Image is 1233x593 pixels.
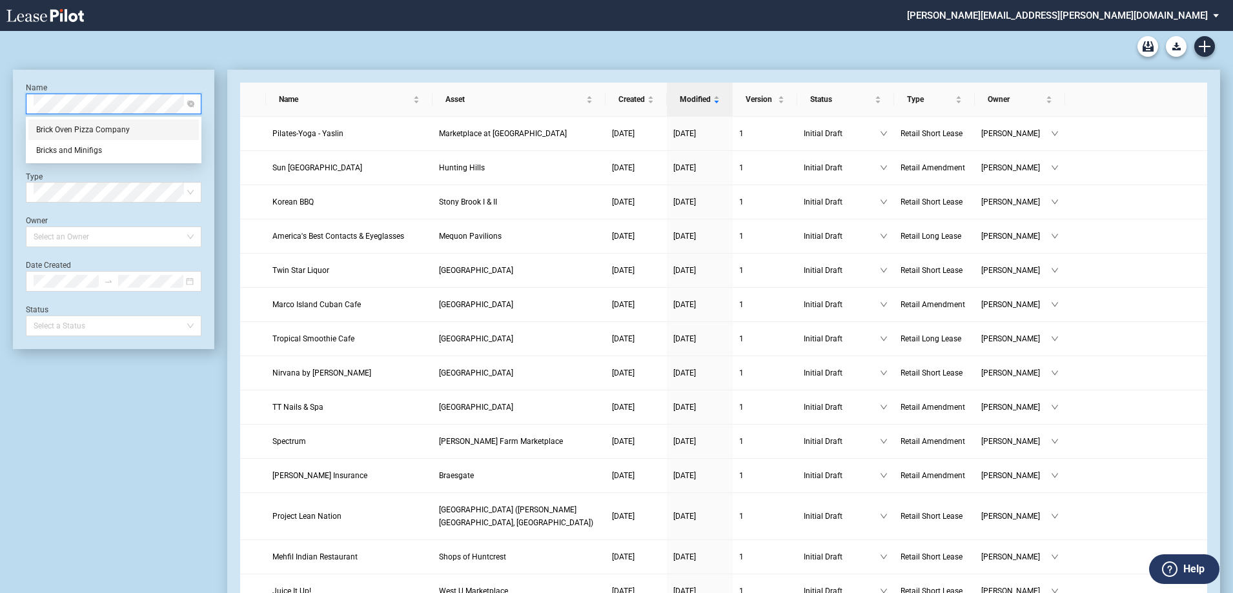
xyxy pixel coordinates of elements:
[1166,36,1187,57] button: Download Blank Form
[439,197,497,206] span: Stony Brook I & II
[739,230,791,243] a: 1
[439,550,599,563] a: Shops of Huntcrest
[739,163,744,172] span: 1
[901,368,963,377] span: Retail Short Lease
[739,403,744,412] span: 1
[439,552,506,561] span: Shops of Huntcrest
[901,161,968,174] a: Retail Amendment
[612,127,660,140] a: [DATE]
[272,300,361,309] span: Marco Island Cuban Cafe
[901,127,968,140] a: Retail Short Lease
[612,266,635,275] span: [DATE]
[439,161,599,174] a: Hunting Hills
[272,332,426,345] a: Tropical Smoothie Cafe
[804,127,880,140] span: Initial Draft
[272,552,358,561] span: Mehfil Indian Restaurant
[739,334,744,343] span: 1
[1051,472,1059,479] span: down
[439,503,599,529] a: [GEOGRAPHIC_DATA] ([PERSON_NAME][GEOGRAPHIC_DATA], [GEOGRAPHIC_DATA])
[188,101,194,107] span: close-circle
[272,437,306,446] span: Spectrum
[901,401,968,414] a: Retail Amendment
[272,230,426,243] a: America's Best Contacts & Eyeglasses
[746,93,775,106] span: Version
[739,401,791,414] a: 1
[1137,36,1158,57] a: Archive
[1051,198,1059,206] span: down
[612,129,635,138] span: [DATE]
[673,298,726,311] a: [DATE]
[804,435,880,448] span: Initial Draft
[739,367,791,379] a: 1
[272,232,404,241] span: America's Best Contacts & Eyeglasses
[673,232,696,241] span: [DATE]
[673,196,726,208] a: [DATE]
[673,300,696,309] span: [DATE]
[981,401,1051,414] span: [PERSON_NAME]
[612,196,660,208] a: [DATE]
[26,261,71,270] label: Date Created
[739,332,791,345] a: 1
[266,83,433,117] th: Name
[739,550,791,563] a: 1
[272,368,371,377] span: Nirvana by Noel
[981,127,1051,140] span: [PERSON_NAME]
[272,264,426,277] a: Twin Star Liquor
[673,552,696,561] span: [DATE]
[612,437,635,446] span: [DATE]
[981,196,1051,208] span: [PERSON_NAME]
[804,196,880,208] span: Initial Draft
[804,332,880,345] span: Initial Draft
[1051,553,1059,561] span: down
[272,403,323,412] span: TT Nails & Spa
[739,232,744,241] span: 1
[680,93,711,106] span: Modified
[279,93,411,106] span: Name
[272,163,362,172] span: Sun Tan City
[272,471,367,480] span: Fred Loya Insurance
[612,264,660,277] a: [DATE]
[612,197,635,206] span: [DATE]
[439,368,513,377] span: Jester Village
[673,230,726,243] a: [DATE]
[439,264,599,277] a: [GEOGRAPHIC_DATA]
[36,144,191,157] div: Bricks and Minifigs
[439,437,563,446] span: Perkins Farm Marketplace
[739,129,744,138] span: 1
[739,437,744,446] span: 1
[975,83,1065,117] th: Owner
[880,198,888,206] span: down
[804,367,880,379] span: Initial Draft
[612,367,660,379] a: [DATE]
[739,197,744,206] span: 1
[880,335,888,343] span: down
[673,197,696,206] span: [DATE]
[901,196,968,208] a: Retail Short Lease
[739,264,791,277] a: 1
[272,161,426,174] a: Sun [GEOGRAPHIC_DATA]
[1194,36,1215,57] a: Create new document
[733,83,797,117] th: Version
[739,510,791,523] a: 1
[439,403,513,412] span: Vail Ranch Center
[901,550,968,563] a: Retail Short Lease
[981,510,1051,523] span: [PERSON_NAME]
[673,129,696,138] span: [DATE]
[673,512,696,521] span: [DATE]
[272,197,314,206] span: Korean BBQ
[739,368,744,377] span: 1
[981,550,1051,563] span: [PERSON_NAME]
[612,230,660,243] a: [DATE]
[439,127,599,140] a: Marketplace at [GEOGRAPHIC_DATA]
[901,403,965,412] span: Retail Amendment
[901,129,963,138] span: Retail Short Lease
[439,367,599,379] a: [GEOGRAPHIC_DATA]
[673,437,696,446] span: [DATE]
[739,196,791,208] a: 1
[880,437,888,445] span: down
[901,266,963,275] span: Retail Short Lease
[439,469,599,482] a: Braesgate
[612,510,660,523] a: [DATE]
[612,332,660,345] a: [DATE]
[439,298,599,311] a: [GEOGRAPHIC_DATA]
